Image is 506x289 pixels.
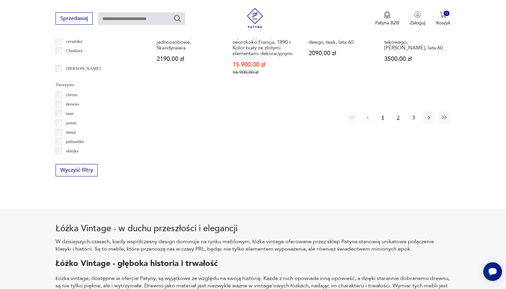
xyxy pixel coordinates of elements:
p: W dzisiejszych czasach, kiedy współczesny design dominuje na rynku meblowym, łóżka vintage oferow... [56,238,450,253]
p: metal [66,129,76,136]
p: palisander [66,138,84,145]
button: 3 [408,112,420,124]
h3: Stylowa sypialnia, neorokoko Francja, 1890 r. Kolor biały ze złotymi elementami dekoracyjnymi. [233,34,296,56]
img: Patyna - sklep z meblami i dekoracjami vintage [245,8,265,28]
button: 2 [392,112,404,124]
button: Sprzedawaj [56,12,93,25]
p: Zaloguj [410,20,425,26]
iframe: Smartsupp widget button [483,262,502,281]
p: Tworzywo [56,81,138,89]
button: Wyczyść filtry [56,164,98,176]
p: Chodzież [66,47,83,54]
h3: Łóżko tekowe, duński design, teak, lata 60. [309,34,372,45]
p: Patyna B2B [375,20,399,26]
p: [PERSON_NAME] [66,65,101,72]
p: Koszyk [436,20,450,26]
button: Szukaj [173,14,181,22]
h3: Łóżko sosnowe, jednoosobowe, Skandynawia [157,34,220,51]
p: 2090,00 zł [309,50,372,56]
p: 3500,00 zł [384,56,447,62]
p: chrom [66,91,77,99]
p: jesion [66,119,77,127]
p: 16 900,00 zł [233,69,296,75]
h2: Łóżka Vintage - w duchu przeszłości i elegancji [56,225,450,233]
img: Ikona koszyka [440,11,446,18]
p: sklejka [66,147,79,155]
p: Ćmielów [66,56,82,64]
a: Sprzedawaj [56,17,93,21]
p: ceramika [66,38,82,45]
button: 1 [377,112,389,124]
img: Ikonka użytkownika [414,11,421,18]
button: Patyna B2B [375,11,399,26]
p: 15 900,00 zł [233,62,296,67]
p: inne [66,110,74,117]
p: 2190,00 zł [157,56,220,62]
p: teak [66,157,74,164]
a: Ikona medaluPatyna B2B [375,11,399,26]
p: drewno [66,101,79,108]
h2: Łóżko Vintage - głęboka historia i trwałość [56,260,450,267]
button: 0Koszyk [436,11,450,26]
div: 0 [444,11,449,16]
h3: Duńskie łóżko z drewna tekowego, [PERSON_NAME], lata 60. [384,34,447,51]
img: Ikona medalu [384,11,391,19]
button: Zaloguj [410,11,425,26]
